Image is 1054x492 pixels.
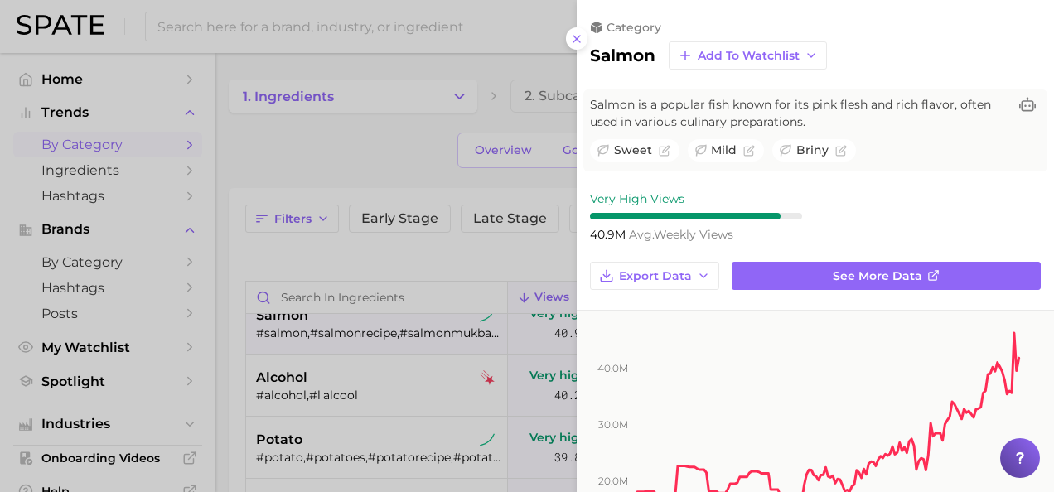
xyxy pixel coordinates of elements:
[590,213,802,219] div: 9 / 10
[598,418,628,431] tspan: 30.0m
[590,227,629,242] span: 40.9m
[590,262,719,290] button: Export Data
[607,20,661,35] span: category
[833,269,922,283] span: See more data
[614,142,652,159] span: sweet
[698,49,800,63] span: Add to Watchlist
[590,46,655,65] h2: salmon
[598,475,628,487] tspan: 20.0m
[711,142,737,159] span: mild
[590,96,1008,131] span: Salmon is a popular fish known for its pink flesh and rich flavor, often used in various culinary...
[796,142,829,159] span: briny
[619,269,692,283] span: Export Data
[669,41,827,70] button: Add to Watchlist
[835,145,847,157] button: Flag as miscategorized or irrelevant
[659,145,670,157] button: Flag as miscategorized or irrelevant
[629,227,733,242] span: weekly views
[590,191,802,206] div: Very High Views
[629,227,654,242] abbr: average
[743,145,755,157] button: Flag as miscategorized or irrelevant
[597,362,628,374] tspan: 40.0m
[732,262,1041,290] a: See more data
